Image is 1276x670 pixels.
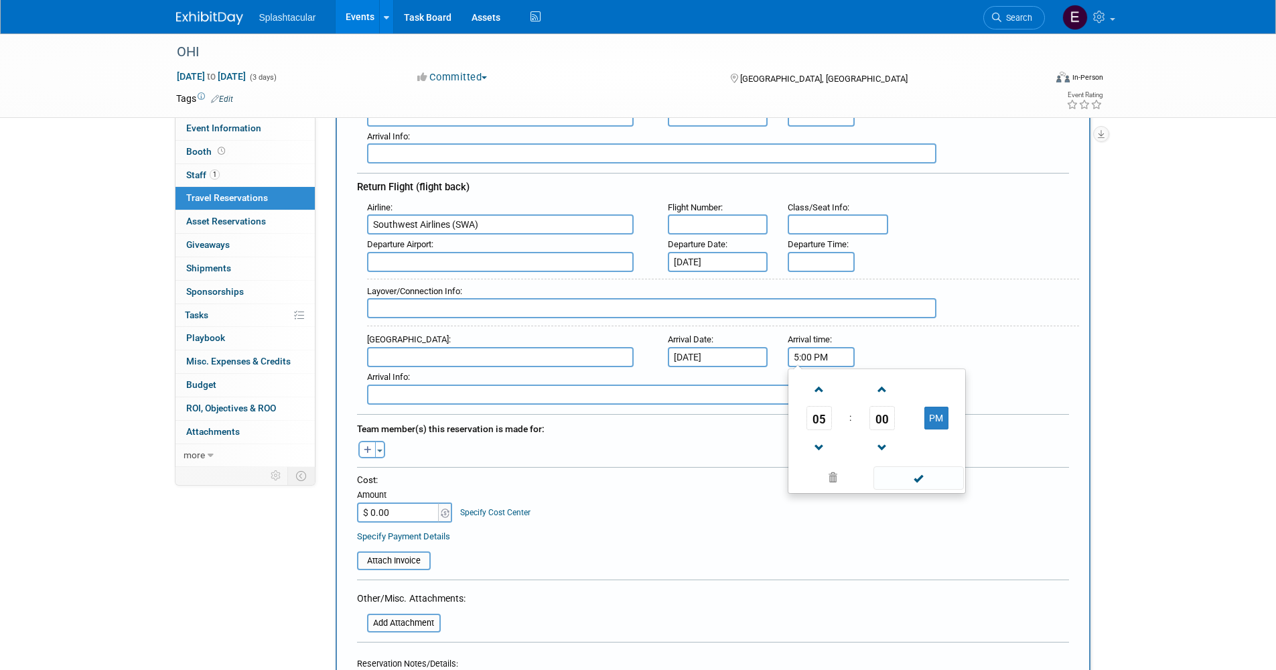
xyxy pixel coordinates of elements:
a: Edit [211,94,233,104]
a: Decrement Hour [806,430,832,464]
small: : [668,202,723,212]
a: Sponsorships [175,281,315,304]
small: : [367,334,451,344]
small: : [788,334,832,344]
span: Departure Airport [367,239,431,249]
span: Departure Date [668,239,725,249]
a: Giveaways [175,234,315,257]
small: : [367,372,410,382]
a: Clear selection [791,469,874,488]
span: Misc. Expenses & Credits [186,356,291,366]
span: Booth [186,146,228,157]
body: Rich Text Area. Press ALT-0 for help. [7,5,693,19]
a: Shipments [175,257,315,280]
img: Enrico Rossi [1062,5,1088,30]
a: Playbook [175,327,315,350]
a: Booth [175,141,315,163]
a: more [175,444,315,467]
td: : [847,406,854,430]
a: Increment Hour [806,372,832,406]
a: Tasks [175,304,315,327]
span: Booth not reserved yet [215,146,228,156]
a: Event Information [175,117,315,140]
button: PM [924,407,948,429]
div: Team member(s) this reservation is made for: [357,417,1069,438]
span: Flight Number [668,202,721,212]
span: [GEOGRAPHIC_DATA] [367,334,449,344]
td: Toggle Event Tabs [287,467,315,484]
span: Pick Minute [869,406,895,430]
span: 1 [210,170,220,180]
div: Event Rating [1066,92,1103,98]
small: : [668,239,727,249]
a: Staff1 [175,164,315,187]
a: Misc. Expenses & Credits [175,350,315,373]
span: ROI, Objectives & ROO [186,403,276,413]
span: Splashtacular [259,12,316,23]
img: Format-Inperson.png [1056,72,1070,82]
a: Specify Payment Details [357,531,450,541]
span: Arrival time [788,334,830,344]
small: : [788,202,849,212]
span: Search [1001,13,1032,23]
span: Arrival Info [367,372,408,382]
a: Increment Minute [869,372,895,406]
span: Airline [367,202,391,212]
a: Specify Cost Center [460,508,530,517]
span: Playbook [186,332,225,343]
span: Giveaways [186,239,230,250]
span: [GEOGRAPHIC_DATA], [GEOGRAPHIC_DATA] [740,74,908,84]
a: Budget [175,374,315,397]
span: Tasks [185,310,208,320]
div: Cost: [357,474,1069,486]
small: : [788,239,849,249]
span: Layover/Connection Info [367,286,460,296]
a: Attachments [175,421,315,444]
span: Event Information [186,123,261,133]
span: Shipments [186,263,231,273]
span: Staff [186,170,220,180]
div: Other/Misc. Attachments: [357,592,466,608]
a: Asset Reservations [175,210,315,233]
a: Decrement Minute [869,430,895,464]
a: Travel Reservations [175,187,315,210]
a: Search [983,6,1045,29]
small: : [668,334,713,344]
span: Pick Hour [806,406,832,430]
span: Attachments [186,426,240,437]
span: more [184,450,205,460]
small: : [367,239,433,249]
span: to [205,71,218,82]
small: : [367,286,462,296]
span: [DATE] [DATE] [176,70,246,82]
span: Asset Reservations [186,216,266,226]
span: Budget [186,379,216,390]
small: : [367,131,410,141]
span: Sponsorships [186,286,244,297]
div: In-Person [1072,72,1103,82]
div: OHI [172,40,1025,64]
span: Return Flight (flight back) [357,181,470,193]
span: (3 days) [249,73,277,82]
a: Done [872,470,965,488]
td: Personalize Event Tab Strip [265,467,288,484]
span: Departure Time [788,239,847,249]
img: ExhibitDay [176,11,243,25]
td: Tags [176,92,233,105]
small: : [367,202,393,212]
span: Arrival Date [668,334,711,344]
a: ROI, Objectives & ROO [175,397,315,420]
span: Arrival Info [367,131,408,141]
button: Committed [413,70,492,84]
span: Travel Reservations [186,192,268,203]
span: Class/Seat Info [788,202,847,212]
div: Event Format [966,70,1104,90]
div: Amount [357,489,454,503]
